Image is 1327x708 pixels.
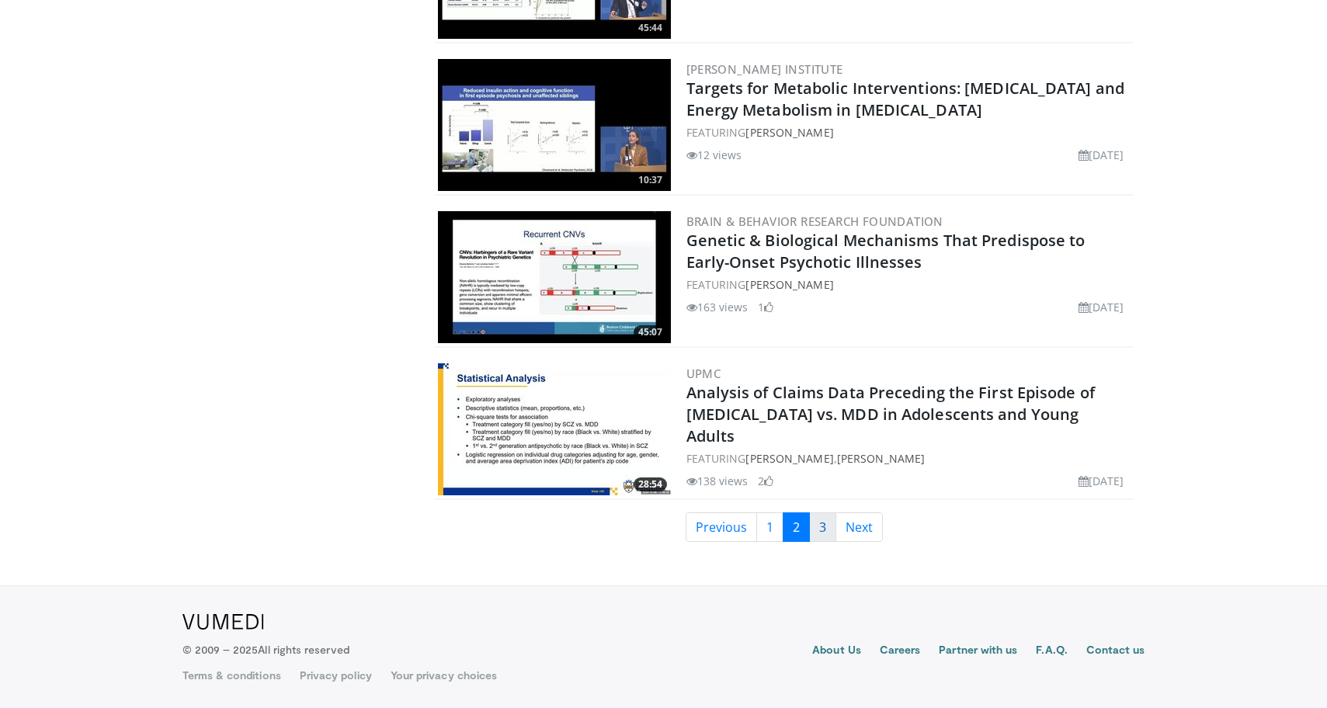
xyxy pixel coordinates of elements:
a: [PERSON_NAME] [745,277,833,292]
span: 45:44 [634,21,667,35]
a: Next [835,512,883,542]
a: Privacy policy [300,668,372,683]
a: [PERSON_NAME] [837,451,925,466]
a: UPMC [686,366,721,381]
li: 163 views [686,299,749,315]
a: Partner with us [939,642,1017,661]
a: [PERSON_NAME] Institute [686,61,843,77]
li: 2 [758,473,773,489]
a: Previous [686,512,757,542]
a: Contact us [1086,642,1145,661]
p: © 2009 – 2025 [182,642,349,658]
img: 419bbfbb-36fb-4dee-8ffa-f2c2847d4cd0.300x170_q85_crop-smart_upscale.jpg [438,59,671,191]
a: Terms & conditions [182,668,281,683]
li: 12 views [686,147,742,163]
div: FEATURING [686,276,1131,293]
a: 28:54 [438,363,671,495]
li: [DATE] [1079,299,1124,315]
img: 4ddc5ee5-eae3-49a8-a846-95433b527af3.300x170_q85_crop-smart_upscale.jpg [438,363,671,495]
nav: Search results pages [435,512,1134,542]
a: [PERSON_NAME] [745,125,833,140]
a: Targets for Metabolic Interventions: [MEDICAL_DATA] and Energy Metabolism in [MEDICAL_DATA] [686,78,1125,120]
a: 45:07 [438,211,671,343]
span: All rights reserved [258,643,349,656]
a: About Us [812,642,861,661]
span: 10:37 [634,173,667,187]
div: FEATURING , [686,450,1131,467]
a: Your privacy choices [391,668,497,683]
a: Analysis of Claims Data Preceding the First Episode of [MEDICAL_DATA] vs. MDD in Adolescents and ... [686,382,1095,446]
li: [DATE] [1079,147,1124,163]
img: 7e2e63e6-28d6-4dde-92d6-1274fd8e5677.300x170_q85_crop-smart_upscale.jpg [438,211,671,343]
li: [DATE] [1079,473,1124,489]
a: Brain & Behavior Research Foundation [686,213,943,229]
a: Careers [880,642,921,661]
li: 138 views [686,473,749,489]
span: 45:07 [634,325,667,339]
span: 28:54 [634,477,667,491]
li: 1 [758,299,773,315]
a: F.A.Q. [1036,642,1067,661]
a: 1 [756,512,783,542]
a: 3 [809,512,836,542]
a: Genetic & Biological Mechanisms That Predispose to Early-Onset Psychotic Illnesses [686,230,1086,272]
a: 2 [783,512,810,542]
a: 10:37 [438,59,671,191]
div: FEATURING [686,124,1131,141]
a: [PERSON_NAME] [745,451,833,466]
img: VuMedi Logo [182,614,264,630]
